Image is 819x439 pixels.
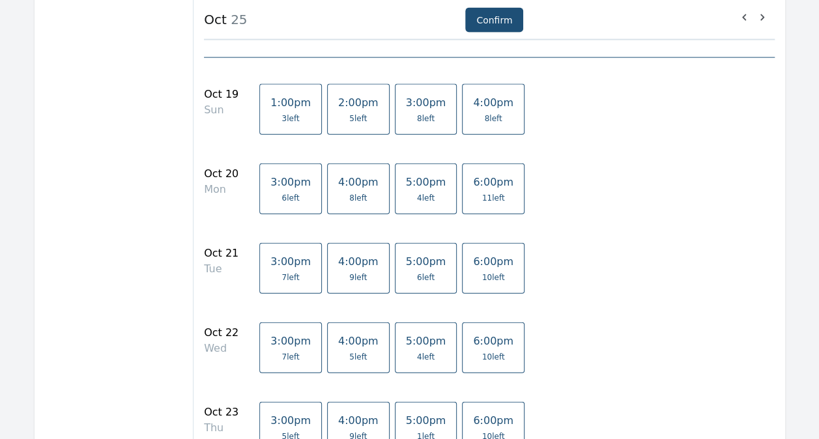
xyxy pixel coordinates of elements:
[204,341,238,356] div: Wed
[204,420,238,436] div: Thu
[282,113,300,124] span: 3 left
[482,352,505,362] span: 10 left
[349,113,367,124] span: 5 left
[485,113,502,124] span: 8 left
[204,166,238,182] div: Oct 20
[204,182,238,197] div: Mon
[270,335,311,347] span: 3:00pm
[204,102,238,118] div: Sun
[417,272,435,283] span: 6 left
[406,335,446,347] span: 5:00pm
[417,352,435,362] span: 4 left
[338,414,379,427] span: 4:00pm
[282,193,300,203] span: 6 left
[282,272,300,283] span: 7 left
[473,96,513,109] span: 4:00pm
[204,246,238,261] div: Oct 21
[270,255,311,268] span: 3:00pm
[417,113,435,124] span: 8 left
[406,96,446,109] span: 3:00pm
[270,414,311,427] span: 3:00pm
[204,87,238,102] div: Oct 19
[338,335,379,347] span: 4:00pm
[204,325,238,341] div: Oct 22
[204,12,227,27] strong: Oct
[482,193,505,203] span: 11 left
[349,193,367,203] span: 8 left
[406,176,446,188] span: 5:00pm
[473,414,513,427] span: 6:00pm
[473,255,513,268] span: 6:00pm
[473,335,513,347] span: 6:00pm
[338,96,379,109] span: 2:00pm
[406,255,446,268] span: 5:00pm
[282,352,300,362] span: 7 left
[406,414,446,427] span: 5:00pm
[270,176,311,188] span: 3:00pm
[338,176,379,188] span: 4:00pm
[227,12,248,27] span: 25
[338,255,379,268] span: 4:00pm
[473,176,513,188] span: 6:00pm
[417,193,435,203] span: 4 left
[204,261,238,277] div: Tue
[482,272,505,283] span: 10 left
[270,96,311,109] span: 1:00pm
[349,352,367,362] span: 5 left
[349,272,367,283] span: 9 left
[204,404,238,420] div: Oct 23
[465,8,523,33] button: Confirm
